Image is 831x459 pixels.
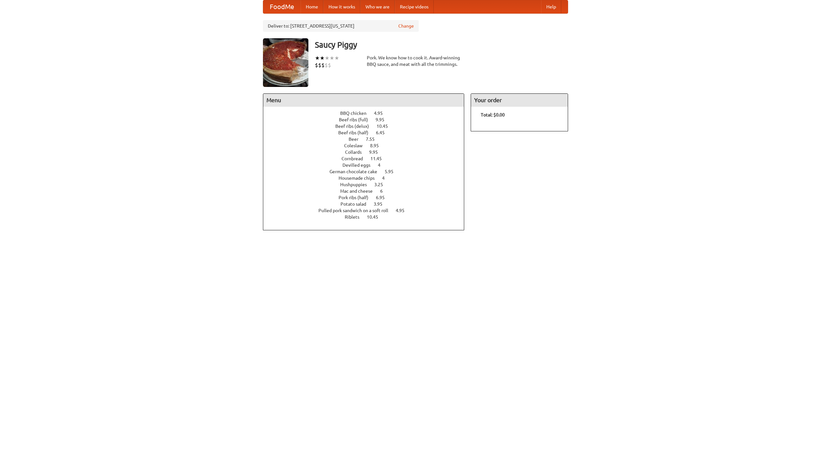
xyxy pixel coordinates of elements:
span: 6.95 [376,195,391,200]
span: 3.95 [374,201,389,207]
a: Change [398,23,414,29]
div: Pork. We know how to cook it. Award-winning BBQ sauce, and meat with all the trimmings. [367,54,464,67]
a: Home [301,0,323,13]
a: Cornbread 11.45 [341,156,394,161]
li: ★ [315,54,320,62]
div: Deliver to: [STREET_ADDRESS][US_STATE] [263,20,419,32]
a: Housemade chips 4 [339,175,397,181]
a: Pulled pork sandwich on a soft roll 4.95 [318,208,416,213]
span: Riblets [345,214,366,220]
span: Devilled eggs [342,163,377,168]
span: 7.55 [366,137,381,142]
span: 5.95 [385,169,400,174]
span: Hushpuppies [340,182,373,187]
span: Potato salad [341,201,373,207]
span: Housemade chips [339,175,381,181]
span: Collards [345,150,368,155]
a: Recipe videos [395,0,434,13]
span: 4 [378,163,387,168]
span: 4.95 [374,111,389,116]
li: ★ [320,54,325,62]
span: Beef ribs (delux) [335,124,376,129]
a: Devilled eggs 4 [342,163,392,168]
span: 3.25 [374,182,390,187]
h3: Saucy Piggy [315,38,568,51]
li: $ [315,62,318,69]
span: 8.95 [370,143,385,148]
li: $ [325,62,328,69]
li: $ [321,62,325,69]
h4: Menu [263,94,464,107]
li: ★ [329,54,334,62]
a: Beef ribs (full) 9.95 [339,117,396,122]
a: Beer 7.55 [349,137,387,142]
a: Beef ribs (half) 6.45 [338,130,397,135]
span: 4.95 [396,208,411,213]
img: angular.jpg [263,38,308,87]
span: German chocolate cake [329,169,384,174]
a: BBQ chicken 4.95 [340,111,395,116]
span: 10.45 [377,124,394,129]
span: 9.95 [376,117,391,122]
span: 9.95 [369,150,384,155]
span: Beef ribs (full) [339,117,375,122]
a: Beef ribs (delux) 10.45 [335,124,400,129]
a: Who we are [360,0,395,13]
span: 11.45 [370,156,388,161]
span: 4 [382,175,391,181]
a: FoodMe [263,0,301,13]
span: 6 [380,188,389,194]
a: Pork ribs (half) 6.95 [339,195,397,200]
a: How it works [323,0,360,13]
span: 6.45 [376,130,391,135]
span: Pork ribs (half) [339,195,375,200]
li: $ [318,62,321,69]
a: Mac and cheese 6 [340,188,395,194]
span: Beer [349,137,365,142]
b: Total: $0.00 [481,112,505,117]
h4: Your order [471,94,568,107]
a: Riblets 10.45 [345,214,390,220]
span: Coleslaw [344,143,369,148]
a: Hushpuppies 3.25 [340,182,395,187]
span: Mac and cheese [340,188,379,194]
span: BBQ chicken [340,111,373,116]
a: Coleslaw 8.95 [344,143,391,148]
a: Potato salad 3.95 [341,201,394,207]
a: German chocolate cake 5.95 [329,169,405,174]
span: Pulled pork sandwich on a soft roll [318,208,395,213]
li: ★ [325,54,329,62]
li: ★ [334,54,339,62]
li: $ [328,62,331,69]
span: Cornbread [341,156,369,161]
a: Help [541,0,561,13]
span: Beef ribs (half) [338,130,375,135]
a: Collards 9.95 [345,150,390,155]
span: 10.45 [367,214,385,220]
